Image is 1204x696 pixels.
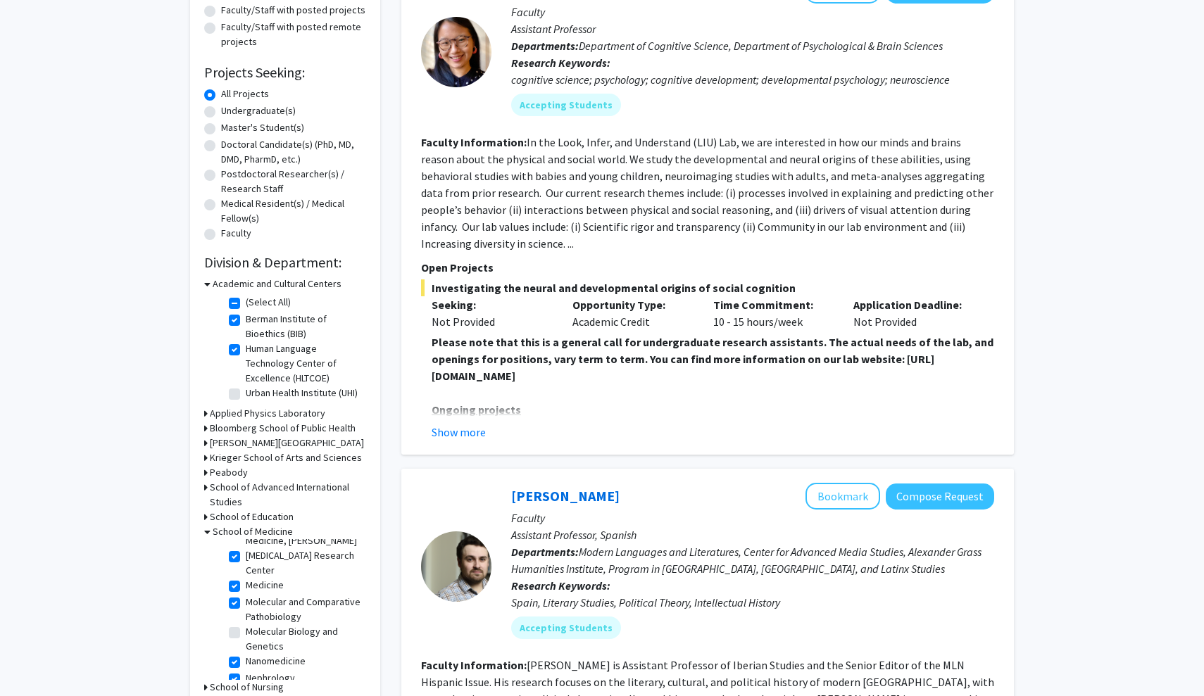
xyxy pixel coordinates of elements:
[511,578,610,593] b: Research Keywords:
[886,483,994,510] button: Compose Request to Becquer Seguin
[246,386,358,400] label: Urban Health Institute (UHI)
[421,658,527,672] b: Faculty Information:
[204,254,366,271] h2: Division & Department:
[579,39,943,53] span: Department of Cognitive Science, Department of Psychological & Brain Sciences
[210,680,284,695] h3: School of Nursing
[511,510,994,526] p: Faculty
[432,335,993,383] strong: Please note that this is a general call for undergraduate research assistants. The actual needs o...
[511,56,610,70] b: Research Keywords:
[511,94,621,116] mat-chip: Accepting Students
[511,20,994,37] p: Assistant Professor
[511,39,579,53] b: Departments:
[210,465,248,480] h3: Peabody
[221,103,296,118] label: Undergraduate(s)
[511,545,579,559] b: Departments:
[221,20,366,49] label: Faculty/Staff with posted remote projects
[572,296,692,313] p: Opportunity Type:
[562,296,703,330] div: Academic Credit
[246,671,295,685] label: Nephrology
[210,450,362,465] h3: Krieger School of Arts and Sciences
[713,296,833,313] p: Time Commitment:
[511,594,994,611] div: Spain, Literary Studies, Political Theory, Intellectual History
[221,137,366,167] label: Doctoral Candidate(s) (PhD, MD, DMD, PharmD, etc.)
[432,296,551,313] p: Seeking:
[246,624,363,654] label: Molecular Biology and Genetics
[246,295,291,310] label: (Select All)
[11,633,60,685] iframe: Chat
[210,406,325,421] h3: Applied Physics Laboratory
[511,526,994,543] p: Assistant Professor, Spanish
[221,196,366,226] label: Medical Resident(s) / Medical Fellow(s)
[432,403,521,417] u: Ongoing projects
[703,296,844,330] div: 10 - 15 hours/week
[421,279,994,296] span: Investigating the neural and developmental origins of social cognition
[246,595,363,624] label: Molecular and Comparative Pathobiology
[210,480,366,510] h3: School of Advanced International Studies
[246,548,363,578] label: [MEDICAL_DATA] Research Center
[221,120,304,135] label: Master's Student(s)
[210,510,294,524] h3: School of Education
[853,296,973,313] p: Application Deadline:
[221,226,251,241] label: Faculty
[213,524,293,539] h3: School of Medicine
[246,312,363,341] label: Berman Institute of Bioethics (BIB)
[843,296,984,330] div: Not Provided
[221,3,365,18] label: Faculty/Staff with posted projects
[511,487,620,505] a: [PERSON_NAME]
[204,64,366,81] h2: Projects Seeking:
[246,578,284,593] label: Medicine
[421,135,527,149] b: Faculty Information:
[421,135,993,251] fg-read-more: In the Look, Infer, and Understand (LIU) Lab, we are interested in how our minds and brains reaso...
[221,87,269,101] label: All Projects
[221,167,366,196] label: Postdoctoral Researcher(s) / Research Staff
[213,277,341,291] h3: Academic and Cultural Centers
[421,259,994,276] p: Open Projects
[210,421,356,436] h3: Bloomberg School of Public Health
[511,616,621,639] mat-chip: Accepting Students
[432,424,486,441] button: Show more
[246,341,363,386] label: Human Language Technology Center of Excellence (HLTCOE)
[210,436,364,450] h3: [PERSON_NAME][GEOGRAPHIC_DATA]
[511,545,982,576] span: Modern Languages and Literatures, Center for Advanced Media Studies, Alexander Grass Humanities I...
[432,313,551,330] div: Not Provided
[511,4,994,20] p: Faculty
[511,71,994,88] div: cognitive science; psychology; cognitive development; developmental psychology; neuroscience
[246,654,306,669] label: Nanomedicine
[805,483,880,510] button: Add Becquer Seguin to Bookmarks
